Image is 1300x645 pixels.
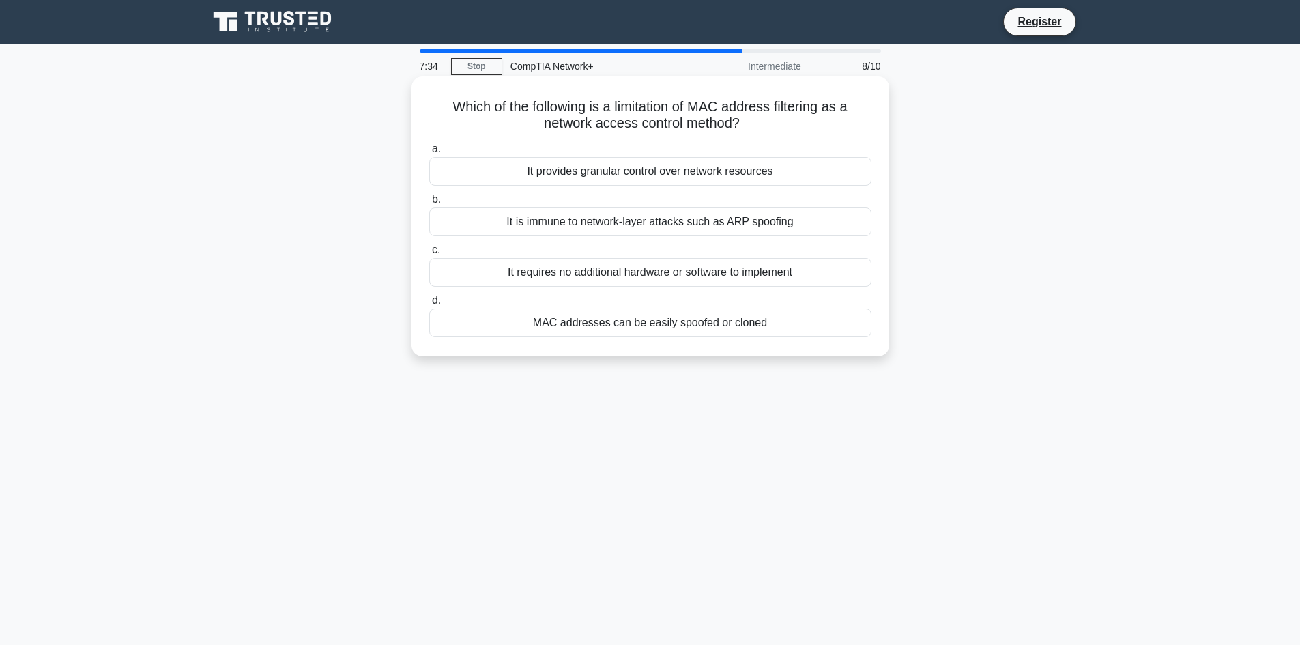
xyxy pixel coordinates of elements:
h5: Which of the following is a limitation of MAC address filtering as a network access control method? [428,98,873,132]
div: It requires no additional hardware or software to implement [429,258,871,287]
div: 7:34 [411,53,451,80]
div: CompTIA Network+ [502,53,690,80]
span: c. [432,244,440,255]
div: 8/10 [809,53,889,80]
a: Stop [451,58,502,75]
div: It provides granular control over network resources [429,157,871,186]
a: Register [1009,13,1069,30]
span: b. [432,193,441,205]
span: a. [432,143,441,154]
div: MAC addresses can be easily spoofed or cloned [429,309,871,337]
div: It is immune to network-layer attacks such as ARP spoofing [429,207,871,236]
div: Intermediate [690,53,809,80]
span: d. [432,294,441,306]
